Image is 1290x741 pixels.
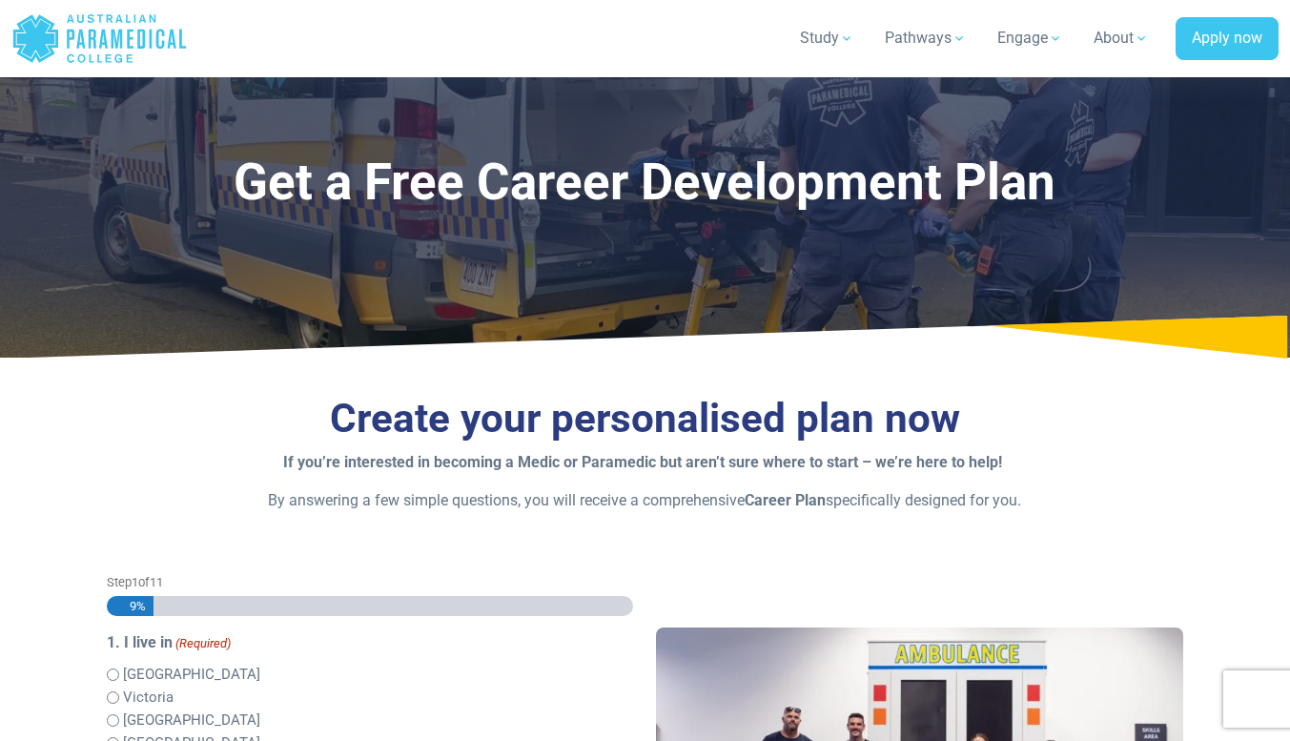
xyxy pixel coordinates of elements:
h3: Create your personalised plan now [107,395,1184,443]
p: By answering a few simple questions, you will receive a comprehensive specifically designed for you. [107,489,1184,512]
a: Study [788,11,866,65]
a: Australian Paramedical College [11,8,188,70]
label: Victoria [123,687,174,709]
legend: 1. I live in [107,631,634,654]
strong: Career Plan [745,491,826,509]
a: Apply now [1176,17,1279,61]
a: About [1082,11,1160,65]
span: (Required) [174,634,231,653]
label: [GEOGRAPHIC_DATA] [123,710,260,731]
span: 9% [121,596,146,616]
h1: Get a Free Career Development Plan [107,153,1184,213]
strong: If you’re interested in becoming a Medic or Paramedic but aren’t sure where to start – we’re here... [283,453,1002,471]
a: Engage [986,11,1075,65]
p: Step of [107,573,634,591]
span: 1 [132,575,138,589]
label: [GEOGRAPHIC_DATA] [123,664,260,686]
a: Pathways [873,11,978,65]
span: 11 [150,575,163,589]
